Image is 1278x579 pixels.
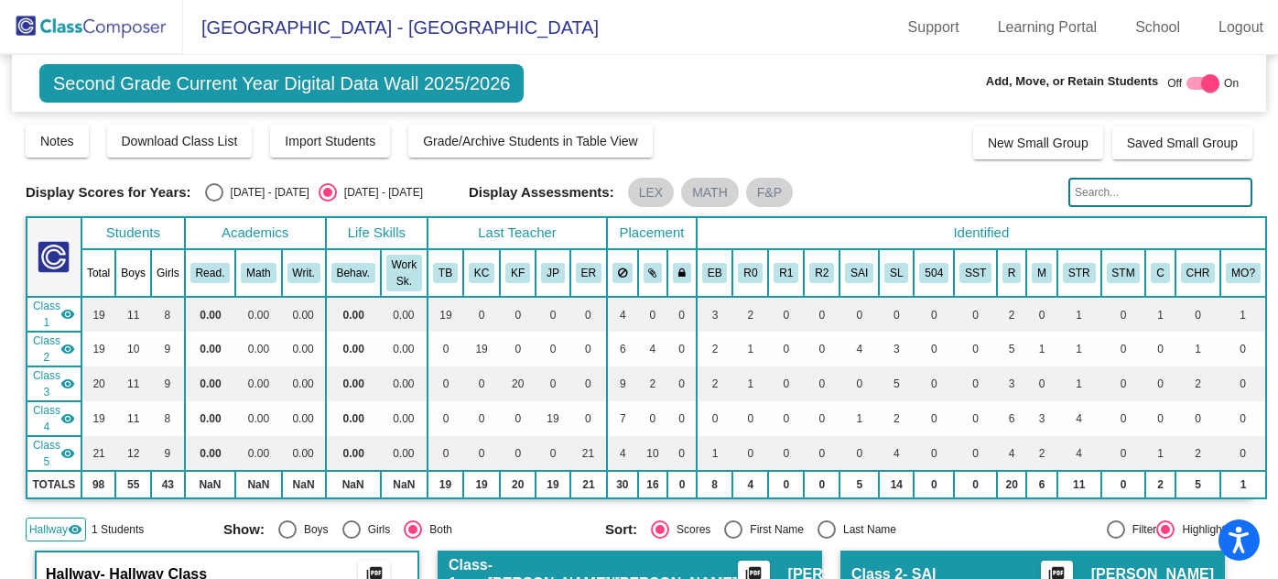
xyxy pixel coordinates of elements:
th: Placement [607,217,697,249]
a: Support [894,13,974,42]
th: Jenna Phelps [536,249,570,297]
th: Girls [151,249,185,297]
button: SL [884,263,908,283]
td: 1 [1145,297,1175,332]
td: 1 [1026,332,1057,366]
td: 0.00 [282,436,326,471]
td: 0.00 [326,332,381,366]
td: 0 [914,436,954,471]
th: 504 Accomodation Plan [914,249,954,297]
td: 21 [81,436,115,471]
td: 5 [997,332,1026,366]
td: 0 [1220,436,1266,471]
td: 0 [1175,401,1221,436]
span: Display Scores for Years: [26,184,191,201]
td: 0 [536,332,570,366]
td: 0 [804,332,839,366]
td: 4 [1057,401,1101,436]
td: 0 [768,366,804,401]
td: 0 [768,436,804,471]
td: 0.00 [235,366,281,401]
td: 0 [500,401,536,436]
button: Math [241,263,276,283]
button: Read. [190,263,231,283]
td: 4 [638,332,668,366]
td: 0 [954,332,997,366]
th: Katherine Foley [500,249,536,297]
td: 1 [1057,332,1101,366]
td: 0.00 [326,366,381,401]
mat-chip: F&P [746,178,793,207]
td: 2 [997,297,1026,332]
td: Jenna Phelps - SAI [27,401,81,436]
span: Class 1 [33,298,60,331]
td: 3 [879,332,914,366]
a: Logout [1204,13,1278,42]
td: 9 [151,332,185,366]
td: 0 [914,471,954,498]
button: ER [576,263,601,283]
td: 0 [428,366,463,401]
th: Life Skills [326,217,428,249]
button: STM [1107,263,1141,283]
td: 19 [463,471,500,498]
span: Class 5 [33,437,60,470]
button: SAI [845,263,873,283]
mat-icon: visibility [60,377,75,391]
td: NaN [235,471,281,498]
div: [DATE] - [DATE] [337,184,423,201]
td: 0 [804,436,839,471]
td: 14 [879,471,914,498]
span: Off [1167,75,1182,92]
span: New Small Group [988,136,1088,150]
td: 6 [1026,471,1057,498]
td: 0.00 [235,401,281,436]
th: Elaine Ramos [570,249,607,297]
span: 1 Students [92,521,144,538]
td: 0 [1145,401,1175,436]
button: MO? [1226,263,1261,283]
th: Math Intervention [1026,249,1057,297]
td: 0 [1026,366,1057,401]
td: 0.00 [185,366,236,401]
td: 0 [768,297,804,332]
td: 0 [914,401,954,436]
td: Traci Barnhill - Barnhill/Vogel [27,297,81,332]
button: KC [469,263,494,283]
td: 0 [914,366,954,401]
th: STARS [1057,249,1101,297]
td: 0 [428,436,463,471]
input: Search... [1068,178,1252,207]
span: On [1224,75,1239,92]
td: 2 [638,366,668,401]
button: C [1151,263,1169,283]
td: 19 [81,297,115,332]
td: Elaine Ramos - No Class Name [27,436,81,471]
button: KF [505,263,530,283]
mat-icon: visibility [60,342,75,356]
td: 55 [115,471,151,498]
td: 0.00 [326,436,381,471]
td: 21 [570,471,607,498]
td: 98 [81,471,115,498]
td: 0 [1101,332,1146,366]
td: 0 [570,401,607,436]
span: Download Class List [122,134,238,148]
button: Import Students [270,125,390,158]
td: 0 [1145,332,1175,366]
td: 1 [697,436,733,471]
td: 0.00 [185,401,236,436]
td: 0 [667,332,697,366]
span: [GEOGRAPHIC_DATA] - [GEOGRAPHIC_DATA] [183,13,599,42]
mat-icon: visibility [60,446,75,461]
td: 0 [500,297,536,332]
button: Notes [26,125,89,158]
td: 0.00 [381,401,428,436]
td: 0 [914,332,954,366]
td: 0 [1101,401,1146,436]
a: School [1121,13,1195,42]
td: 1 [1220,471,1266,498]
td: 8 [151,297,185,332]
td: 0.00 [282,332,326,366]
td: 0 [1101,436,1146,471]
